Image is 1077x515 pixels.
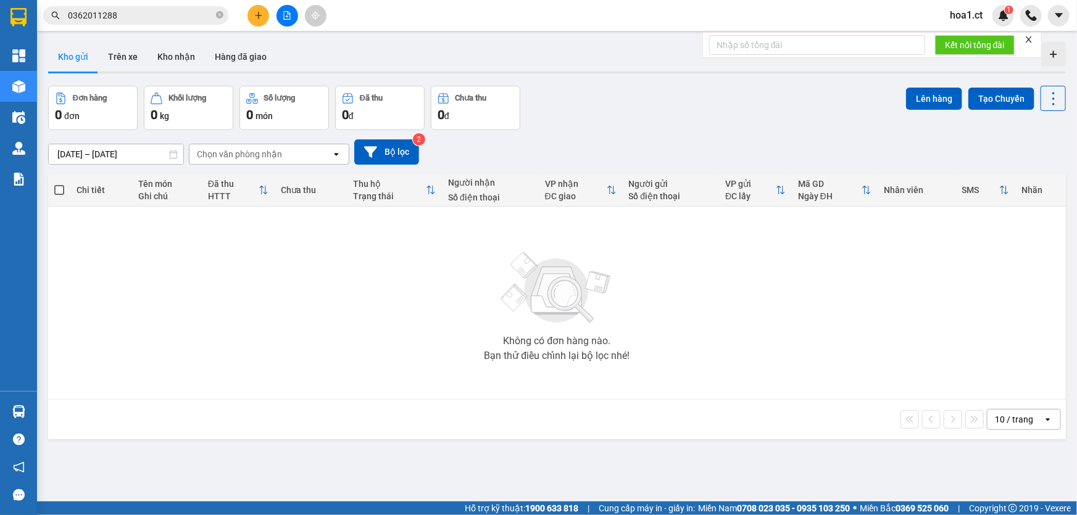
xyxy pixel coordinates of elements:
[860,501,949,515] span: Miền Bắc
[588,501,589,515] span: |
[1005,6,1013,14] sup: 1
[968,88,1034,110] button: Tạo Chuyến
[495,245,618,331] img: svg+xml;base64,PHN2ZyBjbGFzcz0ibGlzdC1wbHVnX19zdmciIHhtbG5zPSJodHRwOi8vd3d3LnczLm9yZy8yMDAwL3N2Zy...
[448,178,533,187] div: Người nhận
[998,10,1009,21] img: icon-new-feature
[484,351,630,361] div: Bạn thử điều chỉnh lại bộ lọc nhé!
[277,5,298,27] button: file-add
[208,191,259,201] div: HTTT
[599,501,695,515] span: Cung cấp máy in - giấy in:
[264,94,296,102] div: Số lượng
[448,192,533,202] div: Số điện thoại
[444,111,449,121] span: đ
[958,501,960,515] span: |
[13,489,25,501] span: message
[12,405,25,418] img: warehouse-icon
[1054,10,1065,21] span: caret-down
[281,185,341,195] div: Chưa thu
[792,174,878,207] th: Toggle SortBy
[709,35,925,55] input: Nhập số tổng đài
[349,111,354,121] span: đ
[935,35,1015,55] button: Kết nối tổng đài
[719,174,792,207] th: Toggle SortBy
[205,42,277,72] button: Hàng đã giao
[144,86,233,130] button: Khối lượng0kg
[68,9,214,22] input: Tìm tên, số ĐT hoặc mã đơn
[12,111,25,124] img: warehouse-icon
[962,185,1000,195] div: SMS
[138,191,196,201] div: Ghi chú
[335,86,425,130] button: Đã thu0đ
[347,174,442,207] th: Toggle SortBy
[1007,6,1011,14] span: 1
[216,11,223,19] span: close-circle
[202,174,275,207] th: Toggle SortBy
[353,179,426,189] div: Thu hộ
[256,111,273,121] span: món
[246,107,253,122] span: 0
[1043,414,1053,424] svg: open
[1041,42,1066,67] div: Tạo kho hàng mới
[10,8,27,27] img: logo-vxr
[160,111,169,121] span: kg
[853,506,857,511] span: ⚪️
[208,179,259,189] div: Đã thu
[698,501,850,515] span: Miền Nam
[945,38,1005,52] span: Kết nối tổng đài
[896,503,949,513] strong: 0369 525 060
[51,11,60,20] span: search
[995,413,1033,426] div: 10 / trang
[1008,504,1017,513] span: copyright
[431,86,520,130] button: Chưa thu0đ
[725,191,776,201] div: ĐC lấy
[13,461,25,473] span: notification
[539,174,623,207] th: Toggle SortBy
[55,107,62,122] span: 0
[545,179,607,189] div: VP nhận
[354,139,419,165] button: Bộ lọc
[545,191,607,201] div: ĐC giao
[48,86,138,130] button: Đơn hàng0đơn
[798,179,862,189] div: Mã GD
[13,434,25,445] span: question-circle
[342,107,349,122] span: 0
[77,185,126,195] div: Chi tiết
[254,11,263,20] span: plus
[305,5,326,27] button: aim
[73,94,107,102] div: Đơn hàng
[12,80,25,93] img: warehouse-icon
[48,42,98,72] button: Kho gửi
[49,144,183,164] input: Select a date range.
[197,148,282,160] div: Chọn văn phòng nhận
[64,111,80,121] span: đơn
[525,503,578,513] strong: 1900 633 818
[331,149,341,159] svg: open
[151,107,157,122] span: 0
[465,501,578,515] span: Hỗ trợ kỹ thuật:
[148,42,205,72] button: Kho nhận
[239,86,329,130] button: Số lượng0món
[216,10,223,22] span: close-circle
[737,503,850,513] strong: 0708 023 035 - 0935 103 250
[956,174,1016,207] th: Toggle SortBy
[1025,35,1033,44] span: close
[360,94,383,102] div: Đã thu
[438,107,444,122] span: 0
[413,133,425,146] sup: 2
[1021,185,1060,195] div: Nhãn
[940,7,992,23] span: hoa1.ct
[247,5,269,27] button: plus
[725,179,776,189] div: VP gửi
[12,49,25,62] img: dashboard-icon
[98,42,148,72] button: Trên xe
[283,11,291,20] span: file-add
[798,191,862,201] div: Ngày ĐH
[503,336,610,346] div: Không có đơn hàng nào.
[455,94,487,102] div: Chưa thu
[629,191,713,201] div: Số điện thoại
[884,185,950,195] div: Nhân viên
[1048,5,1070,27] button: caret-down
[353,191,426,201] div: Trạng thái
[138,179,196,189] div: Tên món
[12,173,25,186] img: solution-icon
